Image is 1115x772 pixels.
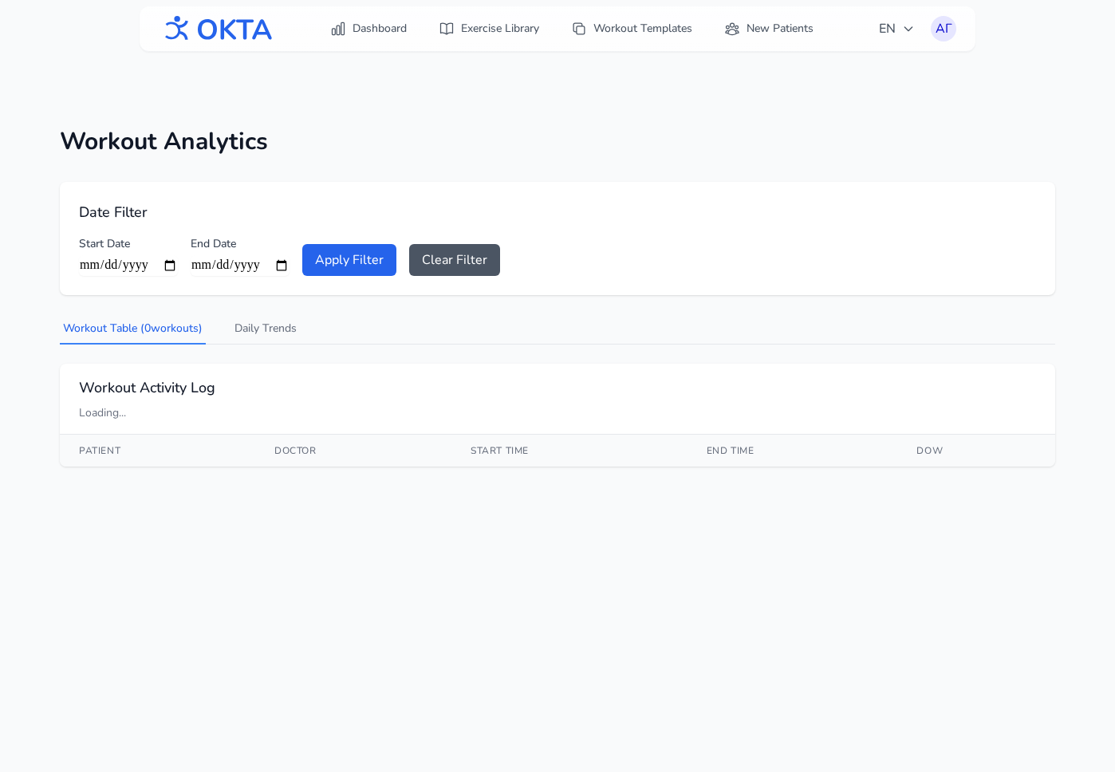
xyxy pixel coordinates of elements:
[231,314,300,345] button: Daily Trends
[429,14,549,43] a: Exercise Library
[409,244,500,276] button: Clear Filter
[191,236,290,252] label: End Date
[255,435,451,467] th: Doctor
[159,8,274,49] img: OKTA logo
[60,128,1055,156] h1: Workout Analytics
[79,201,1036,223] h2: Date Filter
[79,236,178,252] label: Start Date
[715,14,823,43] a: New Patients
[60,314,206,345] button: Workout Table (0workouts)
[79,376,1036,399] h2: Workout Activity Log
[79,405,1036,421] div: Loading...
[897,435,1055,467] th: DOW
[869,13,924,45] button: EN
[879,19,915,38] span: EN
[321,14,416,43] a: Dashboard
[451,435,688,467] th: Start Time
[561,14,702,43] a: Workout Templates
[302,244,396,276] button: Apply Filter
[60,435,255,467] th: Patient
[688,435,898,467] th: End Time
[931,16,956,41] button: АГ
